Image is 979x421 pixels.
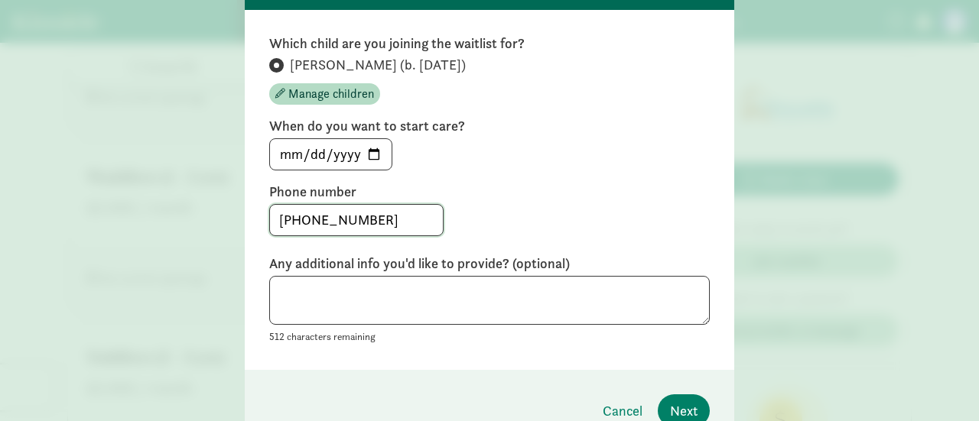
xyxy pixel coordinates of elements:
[269,34,710,53] label: Which child are you joining the waitlist for?
[288,85,374,103] span: Manage children
[290,56,466,74] span: [PERSON_NAME] (b. [DATE])
[670,400,698,421] span: Next
[269,183,710,201] label: Phone number
[270,205,443,235] input: 5555555555
[269,83,380,105] button: Manage children
[269,330,376,343] small: 512 characters remaining
[603,400,642,421] span: Cancel
[269,117,710,135] label: When do you want to start care?
[269,254,710,273] label: Any additional info you'd like to provide? (optional)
